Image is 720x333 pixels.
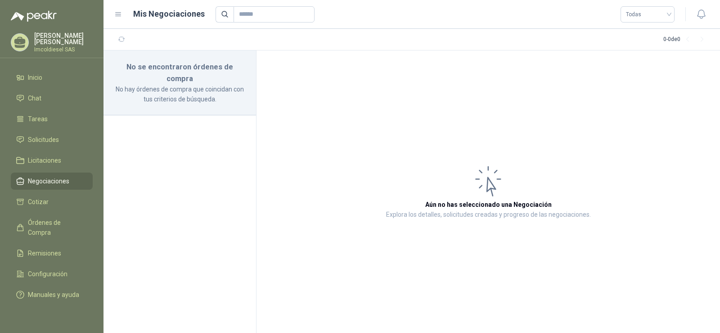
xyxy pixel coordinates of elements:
[28,197,49,207] span: Cotizar
[34,47,93,52] p: Imcoldiesel SAS
[11,110,93,128] a: Tareas
[663,32,709,47] div: 0 - 0 de 0
[11,173,93,190] a: Negociaciones
[114,61,245,84] h3: No se encontraron órdenes de compra
[11,69,93,86] a: Inicio
[133,8,205,20] h1: Mis Negociaciones
[34,32,93,45] p: [PERSON_NAME] [PERSON_NAME]
[114,84,245,104] p: No hay órdenes de compra que coincidan con tus criterios de búsqueda.
[28,176,69,186] span: Negociaciones
[11,152,93,169] a: Licitaciones
[28,290,79,300] span: Manuales y ayuda
[11,90,93,107] a: Chat
[11,265,93,283] a: Configuración
[28,269,67,279] span: Configuración
[28,155,61,165] span: Licitaciones
[11,131,93,148] a: Solicitudes
[28,114,48,124] span: Tareas
[11,193,93,210] a: Cotizar
[28,93,41,103] span: Chat
[425,200,552,210] h3: Aún no has seleccionado una Negociación
[11,214,93,241] a: Órdenes de Compra
[28,73,42,82] span: Inicio
[11,245,93,262] a: Remisiones
[28,218,84,237] span: Órdenes de Compra
[11,286,93,303] a: Manuales y ayuda
[626,8,669,21] span: Todas
[386,210,591,220] p: Explora los detalles, solicitudes creadas y progreso de las negociaciones.
[28,248,61,258] span: Remisiones
[28,135,59,145] span: Solicitudes
[11,11,57,22] img: Logo peakr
